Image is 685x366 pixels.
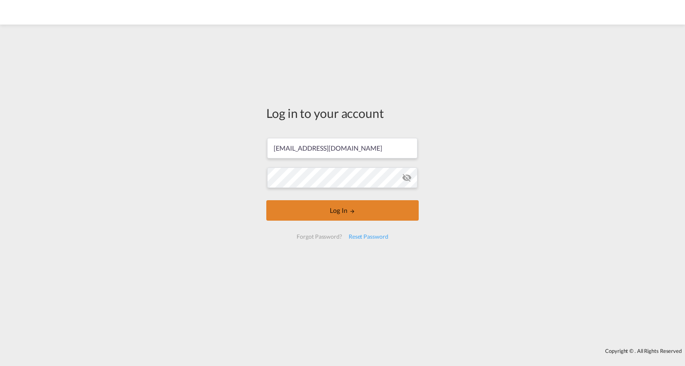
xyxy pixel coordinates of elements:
button: LOGIN [266,200,419,221]
div: Reset Password [345,229,392,244]
md-icon: icon-eye-off [402,173,412,183]
input: Enter email/phone number [267,138,417,158]
div: Log in to your account [266,104,419,122]
div: Forgot Password? [293,229,345,244]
